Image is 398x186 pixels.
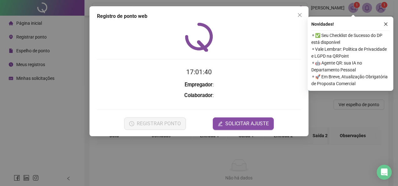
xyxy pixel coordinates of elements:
span: ⚬ 🤖 Agente QR: sua IA no Departamento Pessoal [311,59,390,73]
span: ⚬ Vale Lembrar: Política de Privacidade e LGPD na QRPoint [311,46,390,59]
span: Novidades ! [311,21,334,28]
strong: Empregador [185,82,212,88]
div: Registro de ponto web [97,13,301,20]
div: Open Intercom Messenger [377,165,392,180]
h3: : [97,91,301,100]
img: QRPoint [185,23,213,52]
button: REGISTRAR PONTO [124,117,186,130]
span: ⚬ ✅ Seu Checklist de Sucesso do DP está disponível [311,32,390,46]
span: edit [218,121,223,126]
button: Close [295,10,305,20]
strong: Colaborador [184,92,212,98]
h3: : [97,81,301,89]
time: 17:01:40 [186,68,212,76]
span: close [384,22,388,26]
span: close [297,13,302,18]
button: editSOLICITAR AJUSTE [213,117,274,130]
span: SOLICITAR AJUSTE [225,120,269,127]
span: ⚬ 🚀 Em Breve, Atualização Obrigatória de Proposta Comercial [311,73,390,87]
